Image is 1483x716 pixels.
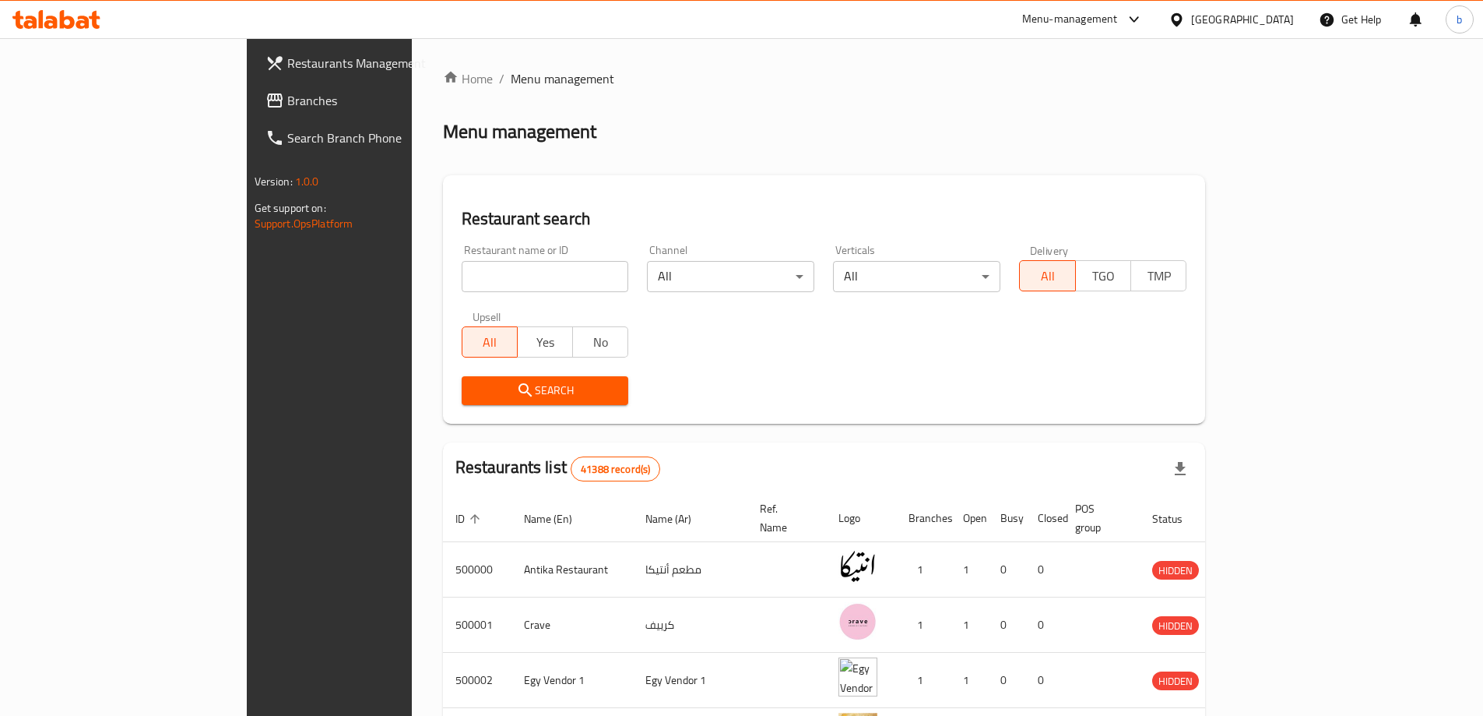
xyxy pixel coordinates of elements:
button: All [1019,260,1075,291]
button: Search [462,376,629,405]
th: Open [951,495,988,542]
nav: breadcrumb [443,69,1206,88]
img: Crave [838,602,877,641]
td: 1 [951,653,988,708]
span: Search Branch Phone [287,129,482,147]
td: Egy Vendor 1 [633,653,747,708]
a: Branches [253,82,494,119]
img: Egy Vendor 1 [838,658,877,697]
div: HIDDEN [1152,672,1199,690]
td: 1 [896,653,951,708]
li: / [499,69,504,88]
span: TGO [1082,265,1125,287]
td: 0 [988,653,1025,708]
td: 1 [896,598,951,653]
a: Search Branch Phone [253,119,494,157]
td: كرييف [633,598,747,653]
span: HIDDEN [1152,562,1199,580]
td: 1 [896,542,951,598]
a: Restaurants Management [253,44,494,82]
td: 0 [988,542,1025,598]
td: 0 [1025,542,1063,598]
div: Menu-management [1022,10,1118,29]
div: All [833,261,1000,292]
span: ID [455,510,485,528]
td: مطعم أنتيكا [633,542,747,598]
span: TMP [1137,265,1180,287]
button: All [462,326,518,358]
span: 41388 record(s) [571,462,659,477]
span: b [1457,11,1462,28]
th: Logo [826,495,896,542]
div: All [647,261,814,292]
th: Branches [896,495,951,542]
td: 1 [951,598,988,653]
th: Busy [988,495,1025,542]
h2: Restaurant search [462,207,1187,231]
span: Status [1152,510,1203,528]
span: Ref. Name [760,499,807,537]
td: 0 [1025,598,1063,653]
button: TMP [1130,260,1186,291]
span: Name (En) [524,510,592,528]
span: HIDDEN [1152,617,1199,635]
span: Branches [287,91,482,110]
span: Menu management [511,69,614,88]
span: Get support on: [255,198,326,218]
td: Crave [511,598,633,653]
td: Egy Vendor 1 [511,653,633,708]
img: Antika Restaurant [838,547,877,586]
button: No [572,326,628,358]
div: [GEOGRAPHIC_DATA] [1191,11,1294,28]
div: Export file [1161,450,1199,488]
label: Delivery [1030,245,1069,256]
input: Search for restaurant name or ID.. [462,261,629,292]
div: Total records count [571,457,660,481]
h2: Menu management [443,119,596,144]
button: TGO [1075,260,1131,291]
td: 1 [951,542,988,598]
span: All [1026,265,1069,287]
span: All [469,331,511,354]
span: 1.0.0 [295,171,319,192]
td: 0 [1025,653,1063,708]
span: POS group [1075,499,1121,537]
th: Closed [1025,495,1063,542]
span: Name (Ar) [645,510,712,528]
span: HIDDEN [1152,672,1199,690]
span: Search [474,381,617,400]
label: Upsell [473,311,501,322]
a: Support.OpsPlatform [255,213,353,234]
button: Yes [517,326,573,358]
span: No [579,331,622,354]
span: Restaurants Management [287,54,482,72]
div: HIDDEN [1152,616,1199,635]
td: 0 [988,598,1025,653]
span: Yes [524,331,567,354]
h2: Restaurants list [455,456,661,481]
span: Version: [255,171,293,192]
td: Antika Restaurant [511,542,633,598]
